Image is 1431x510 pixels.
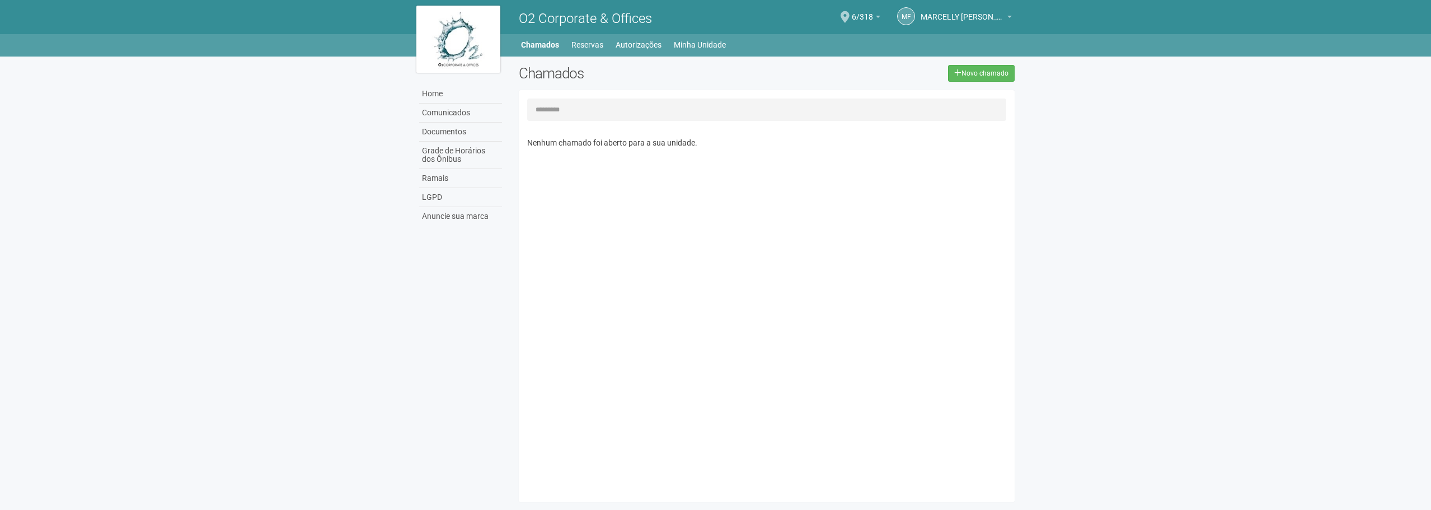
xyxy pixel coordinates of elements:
[419,104,502,123] a: Comunicados
[852,2,873,21] span: 6/318
[419,188,502,207] a: LGPD
[419,123,502,142] a: Documentos
[571,37,603,53] a: Reservas
[519,65,716,82] h2: Chamados
[527,138,1007,148] p: Nenhum chamado foi aberto para a sua unidade.
[419,207,502,226] a: Anuncie sua marca
[419,85,502,104] a: Home
[948,65,1015,82] a: Novo chamado
[921,2,1005,21] span: MARCELLY FRANCA BRANDAO DE CARVALHO
[519,11,652,26] span: O2 Corporate & Offices
[521,37,559,53] a: Chamados
[852,14,880,23] a: 6/318
[897,7,915,25] a: MF
[921,14,1012,23] a: MARCELLY [PERSON_NAME]
[674,37,726,53] a: Minha Unidade
[419,169,502,188] a: Ramais
[419,142,502,169] a: Grade de Horários dos Ônibus
[616,37,661,53] a: Autorizações
[416,6,500,73] img: logo.jpg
